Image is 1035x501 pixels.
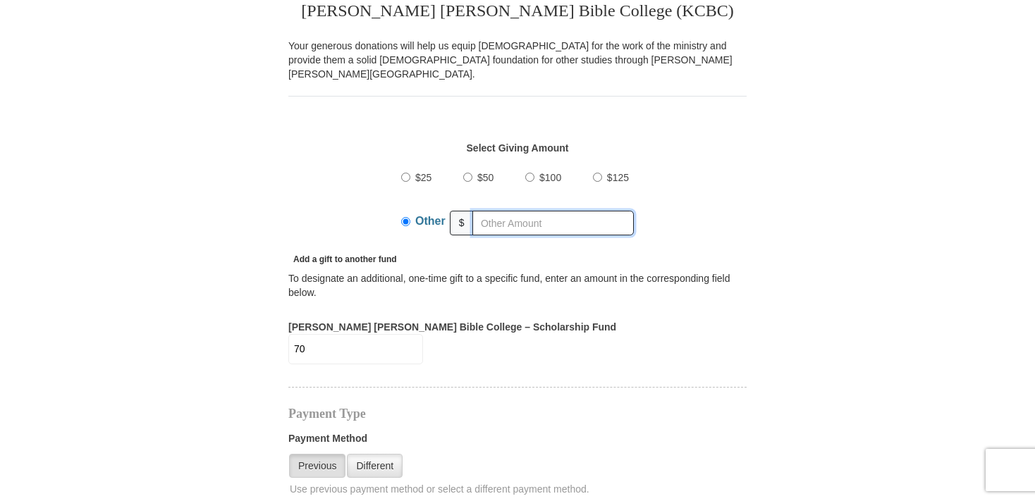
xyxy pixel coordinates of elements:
[415,172,431,183] span: $25
[467,142,569,154] strong: Select Giving Amount
[472,211,634,235] input: Other Amount
[290,482,748,496] span: Use previous payment method or select a different payment method.
[347,454,403,478] a: Different
[450,211,474,235] span: $
[415,215,446,227] span: Other
[288,334,423,364] input: Enter Amount
[607,172,629,183] span: $125
[288,271,747,299] div: To designate an additional, one-time gift to a specific fund, enter an amount in the correspondin...
[288,431,747,452] label: Payment Method
[288,320,616,334] label: [PERSON_NAME] [PERSON_NAME] Bible College – Scholarship Fund
[539,172,561,183] span: $100
[477,172,494,183] span: $50
[288,254,397,264] span: Add a gift to another fund
[289,454,345,478] a: Previous
[288,408,747,419] h4: Payment Type
[288,39,747,81] p: Your generous donations will help us equip [DEMOGRAPHIC_DATA] for the work of the ministry and pr...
